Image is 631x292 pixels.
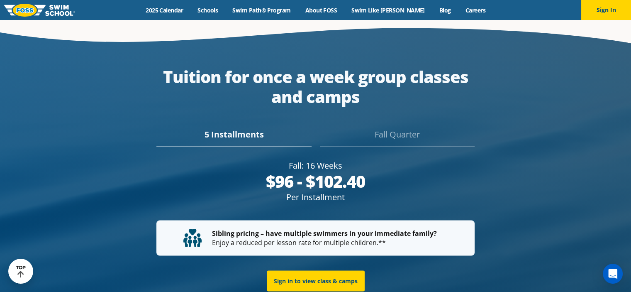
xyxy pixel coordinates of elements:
[432,6,458,14] a: Blog
[183,228,448,247] p: Enjoy a reduced per lesson rate for multiple children.**
[603,264,623,284] div: Open Intercom Messenger
[298,6,344,14] a: About FOSS
[156,128,311,146] div: 5 Installments
[16,265,26,278] div: TOP
[267,270,365,291] a: Sign in to view class & camps
[156,66,475,106] div: Tuition for once a week group classes and camps
[4,4,75,17] img: FOSS Swim School Logo
[458,6,492,14] a: Careers
[225,6,298,14] a: Swim Path® Program
[139,6,190,14] a: 2025 Calendar
[183,228,202,247] img: tuition-family-children.svg
[156,159,475,171] div: Fall: 16 Weeks
[156,171,475,191] div: $96 - $102.40
[320,128,475,146] div: Fall Quarter
[212,228,437,238] strong: Sibling pricing – have multiple swimmers in your immediate family?
[190,6,225,14] a: Schools
[344,6,432,14] a: Swim Like [PERSON_NAME]
[156,191,475,203] div: Per Installment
